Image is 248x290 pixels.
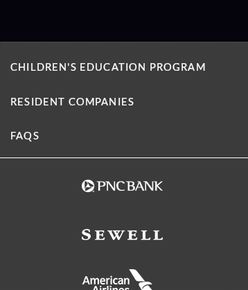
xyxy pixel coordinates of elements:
a: FAQs [10,130,39,142]
a: Resident Companies [10,96,134,108]
a: Children's Education Program [10,61,206,73]
img: pncbank_websitefooter_117x55.png [82,167,163,205]
img: sewell-revised_117x55.png [82,216,163,254]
